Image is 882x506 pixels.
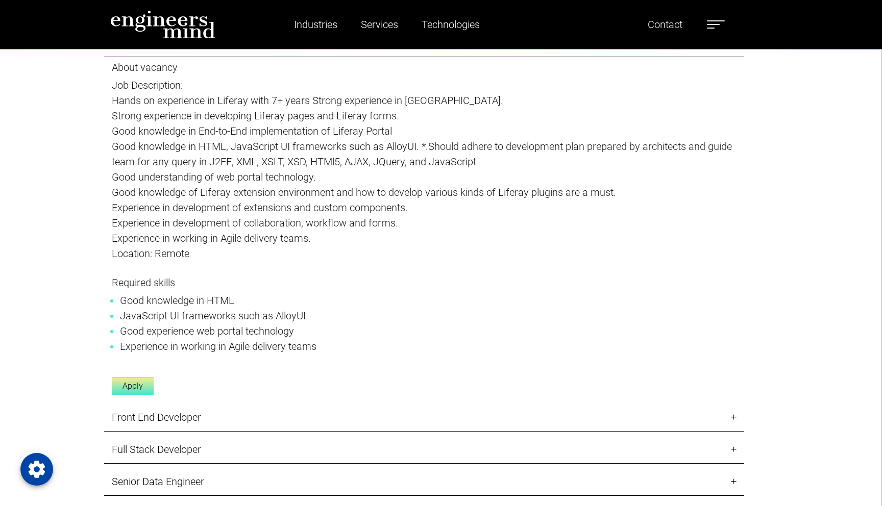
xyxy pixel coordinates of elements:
p: Experience in development of extensions and custom components. [112,200,737,215]
h5: About vacancy [112,61,737,73]
li: Good experience web portal technology [120,323,728,339]
a: Services [357,13,402,36]
a: Technologies [418,13,484,36]
li: Experience in working in Agile delivery teams [120,339,728,354]
p: Strong experience in developing Liferay pages and Liferay forms. [112,108,737,123]
li: Good knowledge in HTML [120,293,728,308]
a: Industries [290,13,341,36]
p: Good knowledge of Liferay extension environment and how to develop various kinds of Liferay plugi... [112,185,737,200]
a: Contact [644,13,687,36]
p: Hands on experience in Liferay with 7+ years Strong experience in [GEOGRAPHIC_DATA]. [112,93,737,108]
p: Experience in development of collaboration, workflow and forms. [112,215,737,231]
p: Location: Remote [112,246,737,261]
p: Experience in working in Agile delivery teams. [112,231,737,246]
a: Senior Data Engineer [104,468,744,496]
li: JavaScript UI frameworks such as AlloyUI [120,308,728,323]
img: logo [110,10,215,39]
h5: Required skills [112,276,737,289]
p: Good knowledge in End-to-End implementation of Liferay Portal [112,123,737,139]
p: Good understanding of web portal technology. [112,169,737,185]
a: Apply [112,377,154,395]
p: Job Description: [112,78,737,93]
p: Good knowledge in HTML, JavaScript UI frameworks such as AlloyUI. *.Should adhere to development ... [112,139,737,169]
a: Full Stack Developer [104,436,744,464]
a: Front End Developer [104,403,744,432]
